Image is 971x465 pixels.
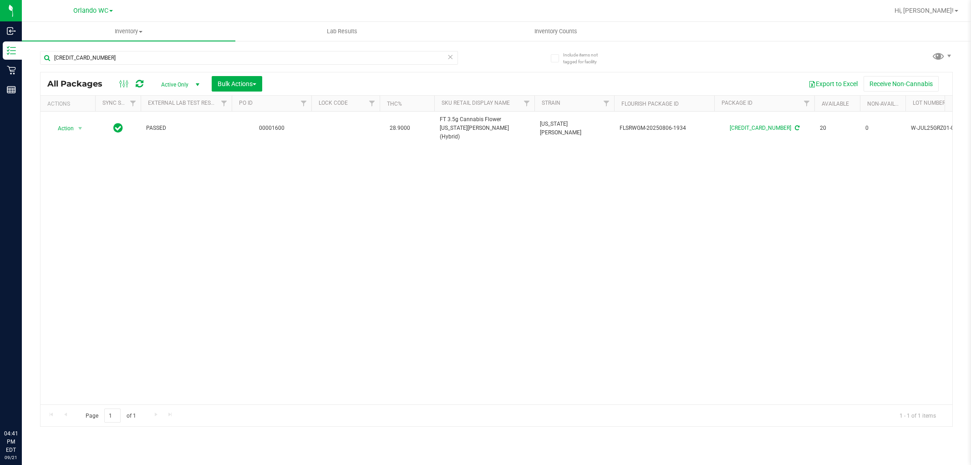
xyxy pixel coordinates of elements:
[7,66,16,75] inline-svg: Retail
[387,101,402,107] a: THC%
[522,27,590,36] span: Inventory Counts
[447,51,454,63] span: Clear
[542,100,560,106] a: Strain
[4,454,18,461] p: 09/21
[73,7,108,15] span: Orlando WC
[47,101,92,107] div: Actions
[730,125,791,131] a: [CREDIT_CARD_NUMBER]
[803,76,864,92] button: Export to Excel
[911,124,968,133] span: W-JUL25GRZ01-0730
[235,22,449,41] a: Lab Results
[47,79,112,89] span: All Packages
[865,124,900,133] span: 0
[9,392,36,419] iframe: Resource center
[259,125,285,131] a: 00001600
[913,100,946,106] a: Lot Number
[27,391,38,402] iframe: Resource center unread badge
[867,101,908,107] a: Non-Available
[621,101,679,107] a: Flourish Package ID
[102,100,137,106] a: Sync Status
[104,409,121,423] input: 1
[40,51,458,65] input: Search Package ID, Item Name, SKU, Lot or Part Number...
[22,27,235,36] span: Inventory
[126,96,141,111] a: Filter
[7,46,16,55] inline-svg: Inventory
[365,96,380,111] a: Filter
[296,96,311,111] a: Filter
[449,22,662,41] a: Inventory Counts
[315,27,370,36] span: Lab Results
[146,124,226,133] span: PASSED
[4,429,18,454] p: 04:41 PM EDT
[319,100,348,106] a: Lock Code
[7,85,16,94] inline-svg: Reports
[599,96,614,111] a: Filter
[864,76,939,92] button: Receive Non-Cannabis
[78,409,143,423] span: Page of 1
[620,124,709,133] span: FLSRWGM-20250806-1934
[385,122,415,135] span: 28.9000
[892,409,943,422] span: 1 - 1 of 1 items
[22,22,235,41] a: Inventory
[540,120,609,137] span: [US_STATE][PERSON_NAME]
[50,122,74,135] span: Action
[793,125,799,131] span: Sync from Compliance System
[113,122,123,134] span: In Sync
[799,96,814,111] a: Filter
[75,122,86,135] span: select
[440,115,529,142] span: FT 3.5g Cannabis Flower [US_STATE][PERSON_NAME] (Hybrid)
[895,7,954,14] span: Hi, [PERSON_NAME]!
[218,80,256,87] span: Bulk Actions
[217,96,232,111] a: Filter
[212,76,262,92] button: Bulk Actions
[563,51,609,65] span: Include items not tagged for facility
[148,100,219,106] a: External Lab Test Result
[239,100,253,106] a: PO ID
[519,96,534,111] a: Filter
[820,124,854,133] span: 20
[442,100,510,106] a: Sku Retail Display Name
[822,101,849,107] a: Available
[722,100,752,106] a: Package ID
[7,26,16,36] inline-svg: Inbound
